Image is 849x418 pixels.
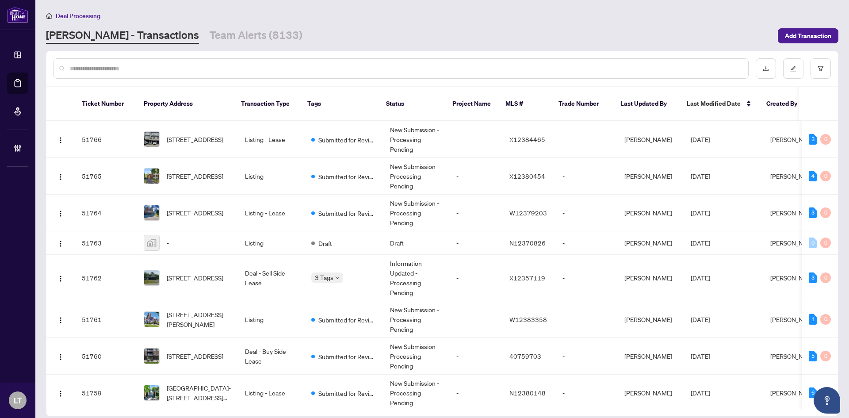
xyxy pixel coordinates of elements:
td: 51762 [75,255,137,301]
td: - [449,301,502,338]
span: N12370826 [509,239,546,247]
span: [PERSON_NAME] [770,389,818,397]
td: Listing [238,301,304,338]
span: Last Modified Date [687,99,741,108]
td: - [555,195,617,231]
img: Logo [57,173,64,180]
div: 0 [820,171,831,181]
td: - [555,375,617,411]
span: [PERSON_NAME] [770,352,818,360]
span: [DATE] [691,239,710,247]
img: Logo [57,390,64,397]
div: 4 [809,171,817,181]
span: LT [14,394,22,406]
img: Logo [57,317,64,324]
div: 6 [809,387,817,398]
span: Add Transaction [785,29,831,43]
span: [DATE] [691,209,710,217]
td: - [555,231,617,255]
td: Listing [238,231,304,255]
td: - [555,121,617,158]
span: [DATE] [691,389,710,397]
th: Project Name [445,87,498,121]
th: Tags [300,87,379,121]
span: [PERSON_NAME] [770,239,818,247]
td: - [449,158,502,195]
td: - [555,301,617,338]
td: Listing - Lease [238,195,304,231]
div: 0 [820,314,831,325]
button: Logo [54,236,68,250]
img: Logo [57,353,64,360]
span: filter [818,65,824,72]
th: MLS # [498,87,551,121]
div: 0 [820,272,831,283]
td: Listing - Lease [238,375,304,411]
button: Open asap [814,387,840,414]
span: X12384465 [509,135,545,143]
span: Submitted for Review [318,388,376,398]
th: Trade Number [551,87,613,121]
span: [STREET_ADDRESS][PERSON_NAME] [167,310,231,329]
button: Logo [54,169,68,183]
td: - [449,231,502,255]
button: filter [811,58,831,79]
td: 51760 [75,338,137,375]
span: [DATE] [691,315,710,323]
span: [STREET_ADDRESS] [167,134,223,144]
span: Submitted for Review [318,352,376,361]
img: thumbnail-img [144,205,159,220]
div: 0 [820,238,831,248]
td: [PERSON_NAME] [617,375,684,411]
span: [STREET_ADDRESS] [167,171,223,181]
th: Created By [759,87,812,121]
th: Transaction Type [234,87,300,121]
td: 51766 [75,121,137,158]
span: edit [790,65,796,72]
span: Submitted for Review [318,208,376,218]
span: [STREET_ADDRESS] [167,273,223,283]
td: - [449,121,502,158]
td: [PERSON_NAME] [617,255,684,301]
span: Deal Processing [56,12,100,20]
td: Information Updated - Processing Pending [383,255,449,301]
td: New Submission - Processing Pending [383,375,449,411]
span: 3 Tags [315,272,333,283]
td: 51765 [75,158,137,195]
span: X12380454 [509,172,545,180]
span: Submitted for Review [318,172,376,181]
td: New Submission - Processing Pending [383,301,449,338]
span: 40759703 [509,352,541,360]
th: Ticket Number [75,87,137,121]
span: download [763,65,769,72]
td: New Submission - Processing Pending [383,338,449,375]
img: thumbnail-img [144,270,159,285]
img: Logo [57,240,64,247]
span: W12383358 [509,315,547,323]
td: 51764 [75,195,137,231]
td: - [555,255,617,301]
td: Deal - Sell Side Lease [238,255,304,301]
td: 51759 [75,375,137,411]
img: thumbnail-img [144,312,159,327]
button: Logo [54,132,68,146]
td: New Submission - Processing Pending [383,121,449,158]
td: [PERSON_NAME] [617,301,684,338]
div: 3 [809,134,817,145]
div: 0 [820,134,831,145]
div: 0 [809,238,817,248]
td: - [449,338,502,375]
td: Draft [383,231,449,255]
span: - [167,238,169,248]
button: Logo [54,206,68,220]
div: 5 [809,351,817,361]
img: thumbnail-img [144,169,159,184]
th: Status [379,87,445,121]
div: 3 [809,272,817,283]
span: [DATE] [691,274,710,282]
img: Logo [57,210,64,217]
td: Listing - Lease [238,121,304,158]
button: edit [783,58,803,79]
span: Submitted for Review [318,315,376,325]
span: Draft [318,238,332,248]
